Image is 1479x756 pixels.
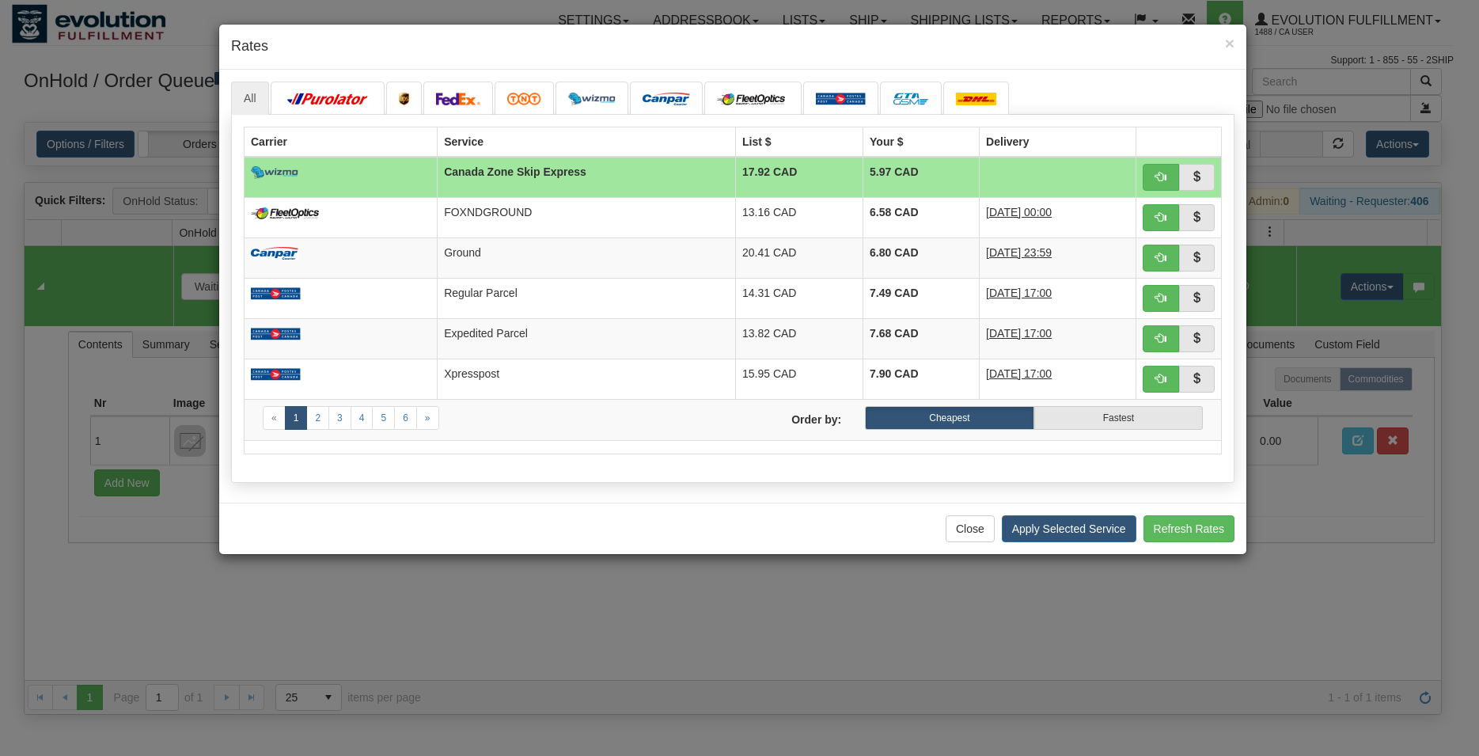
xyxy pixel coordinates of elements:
span: « [271,412,277,424]
td: 1 Day [980,237,1136,278]
a: 1 [285,406,308,430]
td: 15.95 CAD [736,359,863,399]
td: 1 Day [980,197,1136,237]
a: 5 [372,406,395,430]
th: Delivery [980,127,1136,157]
td: Ground [438,237,736,278]
td: 14.31 CAD [736,278,863,318]
span: × [1225,34,1234,52]
td: 17.92 CAD [736,157,863,198]
span: [DATE] 17:00 [986,287,1052,299]
td: 1 Day [980,359,1136,399]
h4: Rates [231,36,1234,57]
img: Canada_post.png [251,287,301,300]
td: Regular Parcel [438,278,736,318]
button: Close [946,515,995,542]
td: Expedited Parcel [438,318,736,359]
a: 6 [394,406,417,430]
img: campar.png [643,93,690,105]
a: All [231,82,269,115]
img: Canada_post.png [816,93,866,105]
span: » [425,412,430,424]
td: 6.80 CAD [863,237,980,278]
th: List $ [736,127,863,157]
td: Canada Zone Skip Express [438,157,736,198]
td: 7.68 CAD [863,318,980,359]
a: Next [416,406,439,430]
td: 5.97 CAD [863,157,980,198]
label: Order by: [733,406,853,427]
img: Canada_post.png [251,328,301,340]
img: wizmo.png [251,166,298,179]
td: 20.41 CAD [736,237,863,278]
span: [DATE] 00:00 [986,206,1052,218]
button: Refresh Rates [1143,515,1234,542]
td: 6.58 CAD [863,197,980,237]
img: FedEx.png [436,93,480,105]
img: campar.png [251,247,298,260]
td: 2 Days [980,278,1136,318]
button: Close [1225,35,1234,51]
td: 7.90 CAD [863,359,980,399]
a: 3 [328,406,351,430]
th: Service [438,127,736,157]
label: Fastest [1034,406,1203,430]
td: 13.82 CAD [736,318,863,359]
span: [DATE] 17:00 [986,327,1052,340]
img: CarrierLogo_10191.png [893,93,929,105]
th: Carrier [245,127,438,157]
td: 7.49 CAD [863,278,980,318]
label: Cheapest [865,406,1033,430]
img: wizmo.png [568,93,616,105]
button: Apply Selected Service [1002,515,1136,542]
a: 4 [351,406,374,430]
td: 13.16 CAD [736,197,863,237]
th: Your $ [863,127,980,157]
img: CarrierLogo_10182.png [717,93,789,105]
td: Xpresspost [438,359,736,399]
img: tnt.png [507,93,541,105]
a: 2 [306,406,329,430]
td: FOXNDGROUND [438,197,736,237]
img: purolator.png [283,93,372,105]
img: CarrierLogo_10182.png [251,207,323,219]
td: 1 Day [980,318,1136,359]
img: Canada_post.png [251,368,301,381]
img: dhl.png [956,93,996,105]
a: Previous [263,406,286,430]
span: [DATE] 17:00 [986,367,1052,380]
img: ups.png [399,93,410,105]
span: [DATE] 23:59 [986,246,1052,259]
